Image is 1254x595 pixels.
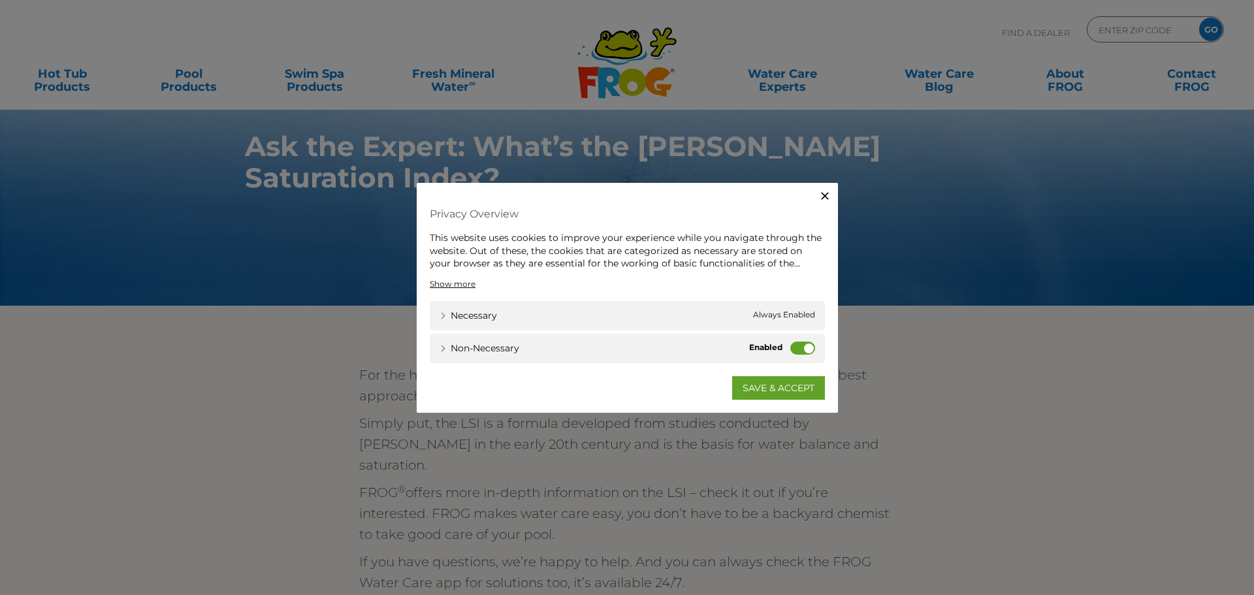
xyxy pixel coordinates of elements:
a: Non-necessary [440,341,519,355]
a: Show more [430,278,475,289]
a: SAVE & ACCEPT [732,376,825,399]
h4: Privacy Overview [430,202,825,225]
a: Necessary [440,308,497,322]
div: This website uses cookies to improve your experience while you navigate through the website. Out ... [430,232,825,270]
span: Always Enabled [753,308,815,322]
